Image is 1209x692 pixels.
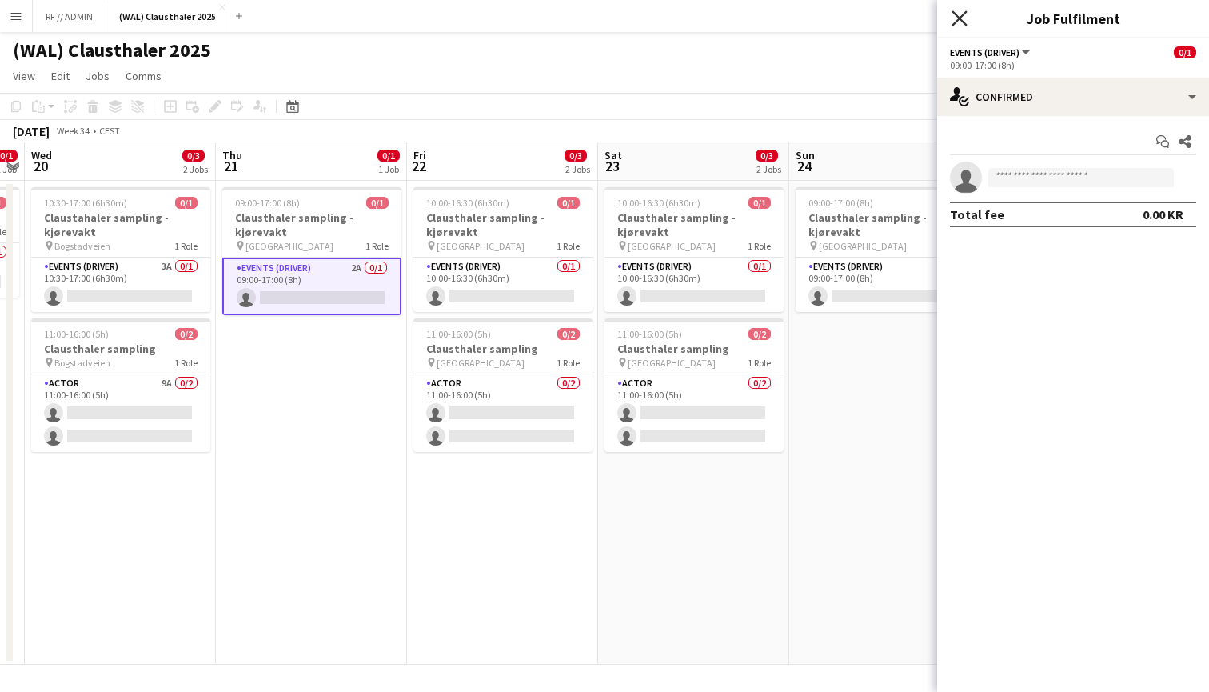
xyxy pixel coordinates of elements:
[174,240,198,252] span: 1 Role
[222,258,401,315] app-card-role: Events (Driver)2A0/109:00-17:00 (8h)
[748,240,771,252] span: 1 Role
[628,357,716,369] span: [GEOGRAPHIC_DATA]
[365,240,389,252] span: 1 Role
[557,240,580,252] span: 1 Role
[819,240,907,252] span: [GEOGRAPHIC_DATA]
[950,206,1004,222] div: Total fee
[950,46,1032,58] button: Events (Driver)
[29,157,52,175] span: 20
[13,38,211,62] h1: (WAL) Clausthaler 2025
[31,187,210,312] app-job-card: 10:30-17:00 (6h30m)0/1Claustahaler sampling - kjørevakt Bogstadveien1 RoleEvents (Driver)3A0/110:...
[604,342,784,356] h3: Clausthaler sampling
[413,342,593,356] h3: Clausthaler sampling
[950,46,1019,58] span: Events (Driver)
[411,157,426,175] span: 22
[13,69,35,83] span: View
[557,357,580,369] span: 1 Role
[628,240,716,252] span: [GEOGRAPHIC_DATA]
[557,328,580,340] span: 0/2
[31,318,210,452] app-job-card: 11:00-16:00 (5h)0/2Clausthaler sampling Bogstadveien1 RoleActor9A0/211:00-16:00 (5h)
[557,197,580,209] span: 0/1
[604,374,784,452] app-card-role: Actor0/211:00-16:00 (5h)
[79,66,116,86] a: Jobs
[604,187,784,312] app-job-card: 10:00-16:30 (6h30m)0/1Clausthaler sampling - kjørevakt [GEOGRAPHIC_DATA]1 RoleEvents (Driver)0/11...
[604,318,784,452] app-job-card: 11:00-16:00 (5h)0/2Clausthaler sampling [GEOGRAPHIC_DATA]1 RoleActor0/211:00-16:00 (5h)
[175,328,198,340] span: 0/2
[604,210,784,239] h3: Clausthaler sampling - kjørevakt
[1143,206,1183,222] div: 0.00 KR
[44,328,109,340] span: 11:00-16:00 (5h)
[950,59,1196,71] div: 09:00-17:00 (8h)
[796,210,975,239] h3: Clausthaler sampling - kjørevakt
[437,357,525,369] span: [GEOGRAPHIC_DATA]
[45,66,76,86] a: Edit
[175,197,198,209] span: 0/1
[565,150,587,162] span: 0/3
[426,197,509,209] span: 10:00-16:30 (6h30m)
[377,150,400,162] span: 0/1
[426,328,491,340] span: 11:00-16:00 (5h)
[183,163,208,175] div: 2 Jobs
[413,187,593,312] app-job-card: 10:00-16:30 (6h30m)0/1Clausthaler sampling - kjørevakt [GEOGRAPHIC_DATA]1 RoleEvents (Driver)0/11...
[54,357,110,369] span: Bogstadveien
[413,318,593,452] app-job-card: 11:00-16:00 (5h)0/2Clausthaler sampling [GEOGRAPHIC_DATA]1 RoleActor0/211:00-16:00 (5h)
[602,157,622,175] span: 23
[366,197,389,209] span: 0/1
[31,148,52,162] span: Wed
[222,187,401,315] app-job-card: 09:00-17:00 (8h)0/1Clausthaler sampling - kjørevakt [GEOGRAPHIC_DATA]1 RoleEvents (Driver)2A0/109...
[31,342,210,356] h3: Clausthaler sampling
[119,66,168,86] a: Comms
[413,258,593,312] app-card-role: Events (Driver)0/110:00-16:30 (6h30m)
[54,240,110,252] span: Bogstadveien
[378,163,399,175] div: 1 Job
[51,69,70,83] span: Edit
[235,197,300,209] span: 09:00-17:00 (8h)
[86,69,110,83] span: Jobs
[617,328,682,340] span: 11:00-16:00 (5h)
[126,69,162,83] span: Comms
[31,374,210,452] app-card-role: Actor9A0/211:00-16:00 (5h)
[220,157,242,175] span: 21
[796,148,815,162] span: Sun
[756,150,778,162] span: 0/3
[53,125,93,137] span: Week 34
[99,125,120,137] div: CEST
[748,328,771,340] span: 0/2
[748,357,771,369] span: 1 Role
[31,258,210,312] app-card-role: Events (Driver)3A0/110:30-17:00 (6h30m)
[106,1,229,32] button: (WAL) Clausthaler 2025
[604,148,622,162] span: Sat
[44,197,127,209] span: 10:30-17:00 (6h30m)
[437,240,525,252] span: [GEOGRAPHIC_DATA]
[413,148,426,162] span: Fri
[796,187,975,312] app-job-card: 09:00-17:00 (8h)0/1Clausthaler sampling - kjørevakt [GEOGRAPHIC_DATA]1 RoleEvents (Driver)0/109:0...
[182,150,205,162] span: 0/3
[1174,46,1196,58] span: 0/1
[245,240,333,252] span: [GEOGRAPHIC_DATA]
[937,78,1209,116] div: Confirmed
[6,66,42,86] a: View
[222,148,242,162] span: Thu
[604,258,784,312] app-card-role: Events (Driver)0/110:00-16:30 (6h30m)
[222,210,401,239] h3: Clausthaler sampling - kjørevakt
[756,163,781,175] div: 2 Jobs
[33,1,106,32] button: RF // ADMIN
[937,8,1209,29] h3: Job Fulfilment
[13,123,50,139] div: [DATE]
[413,374,593,452] app-card-role: Actor0/211:00-16:00 (5h)
[748,197,771,209] span: 0/1
[808,197,873,209] span: 09:00-17:00 (8h)
[565,163,590,175] div: 2 Jobs
[413,210,593,239] h3: Clausthaler sampling - kjørevakt
[31,210,210,239] h3: Claustahaler sampling - kjørevakt
[174,357,198,369] span: 1 Role
[796,258,975,312] app-card-role: Events (Driver)0/109:00-17:00 (8h)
